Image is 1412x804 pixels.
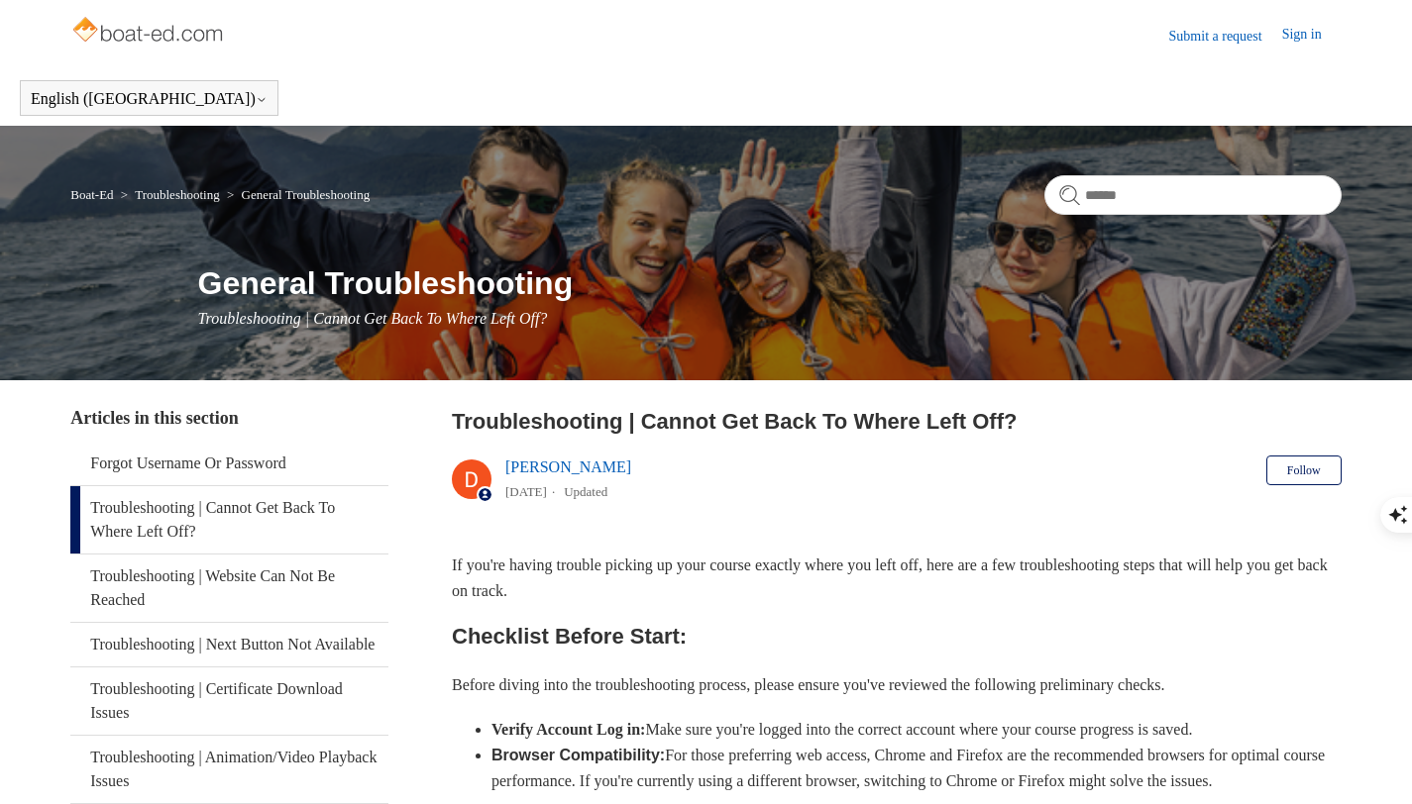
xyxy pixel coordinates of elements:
[135,187,219,202] a: Troubleshooting
[505,484,547,499] time: 05/14/2024, 16:31
[70,736,388,803] a: Troubleshooting | Animation/Video Playback Issues
[1044,175,1342,215] input: Search
[491,717,1342,743] li: Make sure you're logged into the correct account where your course progress is saved.
[242,187,371,202] a: General Troubleshooting
[117,187,223,202] li: Troubleshooting
[452,405,1342,438] h2: Troubleshooting | Cannot Get Back To Where Left Off?
[70,554,388,622] a: Troubleshooting | Website Can Not Be Reached
[1169,26,1282,47] a: Submit a request
[70,623,388,666] a: Troubleshooting | Next Button Not Available
[198,310,548,327] span: Troubleshooting | Cannot Get Back To Where Left Off?
[70,408,238,428] span: Articles in this section
[452,553,1342,603] p: If you're having trouble picking up your course exactly where you left off, here are a few troubl...
[452,672,1342,698] p: Before diving into the troubleshooting process, please ensure you've reviewed the following preli...
[223,187,370,202] li: General Troubleshooting
[452,619,1342,653] h2: Checklist Before Start:
[70,187,113,202] a: Boat-Ed
[70,12,228,51] img: Boat-Ed Help Center home page
[491,743,1342,793] li: For those preferring web access, Chrome and Firefox are the recommended browsers for optimal cour...
[1266,455,1342,485] button: Follow Article
[70,667,388,735] a: Troubleshooting | Certificate Download Issues
[505,458,631,475] a: [PERSON_NAME]
[198,259,1342,307] h1: General Troubleshooting
[491,721,645,738] strong: Verify Account Log in:
[70,442,388,485] a: Forgot Username Or Password
[31,90,268,108] button: English ([GEOGRAPHIC_DATA])
[491,747,665,763] strong: Browser Compatibility:
[70,486,388,553] a: Troubleshooting | Cannot Get Back To Where Left Off?
[1282,24,1342,48] a: Sign in
[564,484,607,499] li: Updated
[70,187,117,202] li: Boat-Ed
